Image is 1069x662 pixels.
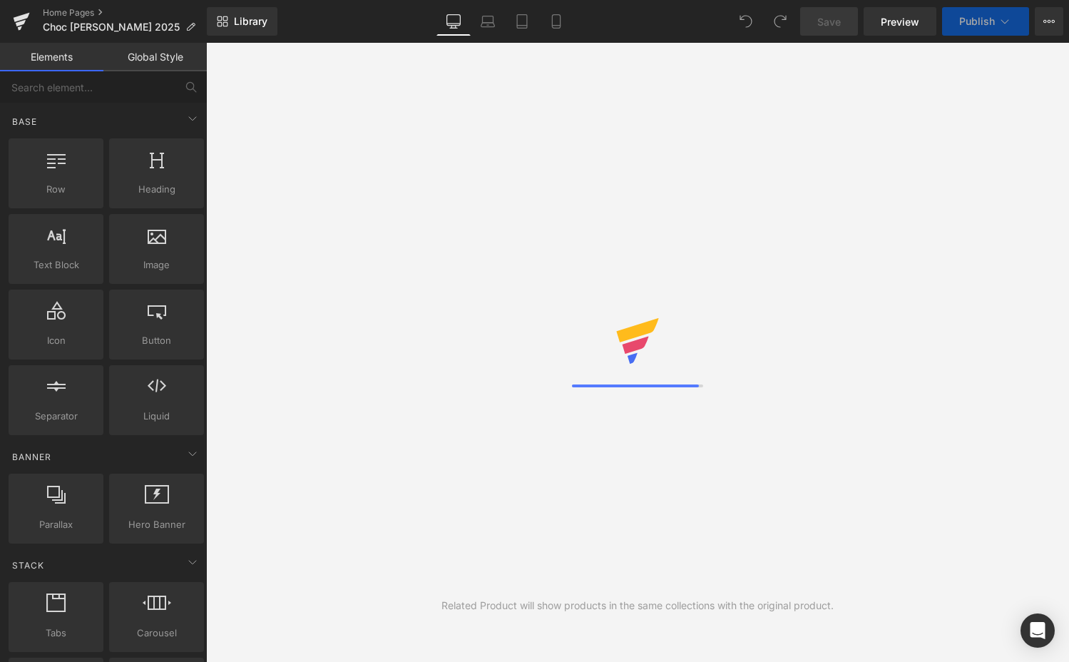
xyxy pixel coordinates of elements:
a: Mobile [539,7,573,36]
span: Icon [13,333,99,348]
button: More [1035,7,1063,36]
button: Publish [942,7,1029,36]
span: Text Block [13,258,99,273]
a: Desktop [436,7,471,36]
span: Choc [PERSON_NAME] 2025 [43,21,180,33]
span: Image [113,258,200,273]
span: Stack [11,559,46,572]
span: Library [234,15,267,28]
span: Base [11,115,39,128]
a: Home Pages [43,7,207,19]
span: Parallax [13,517,99,532]
a: New Library [207,7,277,36]
a: Laptop [471,7,505,36]
span: Button [113,333,200,348]
div: Open Intercom Messenger [1021,613,1055,648]
span: Carousel [113,626,200,641]
a: Preview [864,7,936,36]
span: Separator [13,409,99,424]
span: Liquid [113,409,200,424]
span: Heading [113,182,200,197]
button: Undo [732,7,760,36]
span: Hero Banner [113,517,200,532]
a: Tablet [505,7,539,36]
button: Redo [766,7,794,36]
a: Global Style [103,43,207,71]
div: Related Product will show products in the same collections with the original product. [441,598,834,613]
span: Publish [959,16,995,27]
span: Tabs [13,626,99,641]
span: Preview [881,14,919,29]
span: Banner [11,450,53,464]
span: Row [13,182,99,197]
span: Save [817,14,841,29]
